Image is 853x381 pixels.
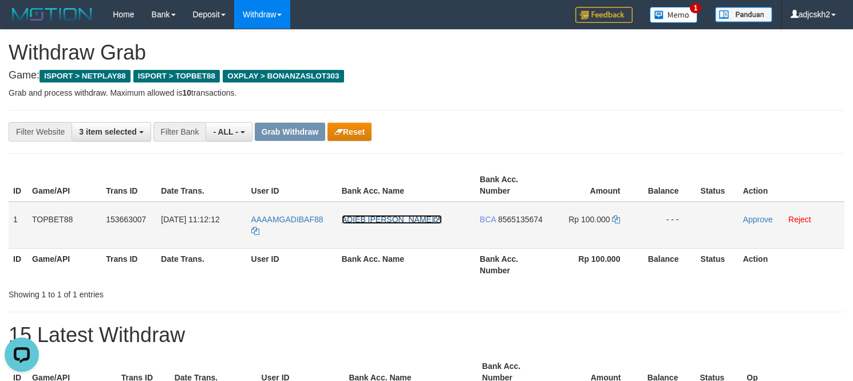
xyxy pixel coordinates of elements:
td: TOPBET88 [27,202,101,249]
th: Status [696,169,739,202]
span: ISPORT > NETPLAY88 [40,70,131,83]
button: - ALL - [206,122,252,142]
a: Copy 100000 to clipboard [612,215,620,224]
div: Filter Website [9,122,72,142]
button: 3 item selected [72,122,151,142]
img: Button%20Memo.svg [650,7,698,23]
th: Rp 100.000 [549,248,637,281]
span: 3 item selected [79,127,136,136]
th: Bank Acc. Name [337,248,475,281]
img: panduan.png [715,7,772,22]
th: Trans ID [101,169,156,202]
div: Filter Bank [153,122,206,142]
th: ID [9,248,27,281]
th: Bank Acc. Number [475,169,549,202]
th: User ID [247,169,337,202]
a: Approve [743,215,773,224]
th: Action [739,169,844,202]
th: ID [9,169,27,202]
th: Balance [637,248,696,281]
td: 1 [9,202,27,249]
h1: 15 Latest Withdraw [9,324,844,347]
a: Reject [788,215,811,224]
button: Open LiveChat chat widget [5,5,39,39]
th: Action [739,248,844,281]
span: 153663007 [106,215,146,224]
th: User ID [247,248,337,281]
a: ADIEB [PERSON_NAME] [342,215,442,224]
img: Feedback.jpg [575,7,633,23]
th: Bank Acc. Number [475,248,549,281]
a: AAAAMGADIBAF88 [251,215,323,235]
span: - ALL - [213,127,238,136]
span: OXPLAY > BONANZASLOT303 [223,70,344,83]
th: Date Trans. [156,169,246,202]
th: Balance [637,169,696,202]
button: Grab Withdraw [255,123,325,141]
th: Game/API [27,248,101,281]
span: Rp 100.000 [568,215,610,224]
span: [DATE] 11:12:12 [161,215,219,224]
div: Showing 1 to 1 of 1 entries [9,284,347,300]
strong: 10 [182,88,191,97]
th: Amount [549,169,637,202]
span: Copy 8565135674 to clipboard [498,215,543,224]
th: Status [696,248,739,281]
img: MOTION_logo.png [9,6,96,23]
span: AAAAMGADIBAF88 [251,215,323,224]
span: 1 [690,3,702,13]
th: Date Trans. [156,248,246,281]
h4: Game: [9,70,844,81]
span: ISPORT > TOPBET88 [133,70,220,83]
th: Bank Acc. Name [337,169,475,202]
h1: Withdraw Grab [9,41,844,64]
span: BCA [480,215,496,224]
td: - - - [637,202,696,249]
p: Grab and process withdraw. Maximum allowed is transactions. [9,87,844,99]
th: Game/API [27,169,101,202]
th: Trans ID [101,248,156,281]
button: Reset [327,123,372,141]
